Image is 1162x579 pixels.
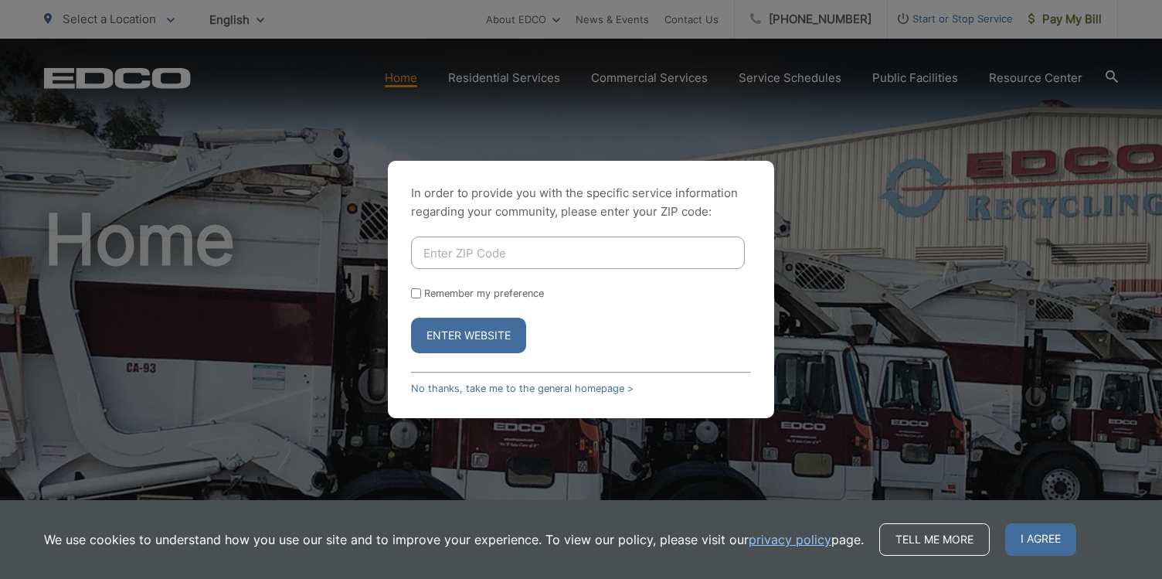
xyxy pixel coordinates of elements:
input: Enter ZIP Code [411,237,745,269]
button: Enter Website [411,318,526,353]
a: Tell me more [879,523,990,556]
span: I agree [1005,523,1076,556]
label: Remember my preference [424,288,544,299]
p: We use cookies to understand how you use our site and to improve your experience. To view our pol... [44,530,864,549]
a: No thanks, take me to the general homepage > [411,383,634,394]
p: In order to provide you with the specific service information regarding your community, please en... [411,184,751,221]
a: privacy policy [749,530,831,549]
